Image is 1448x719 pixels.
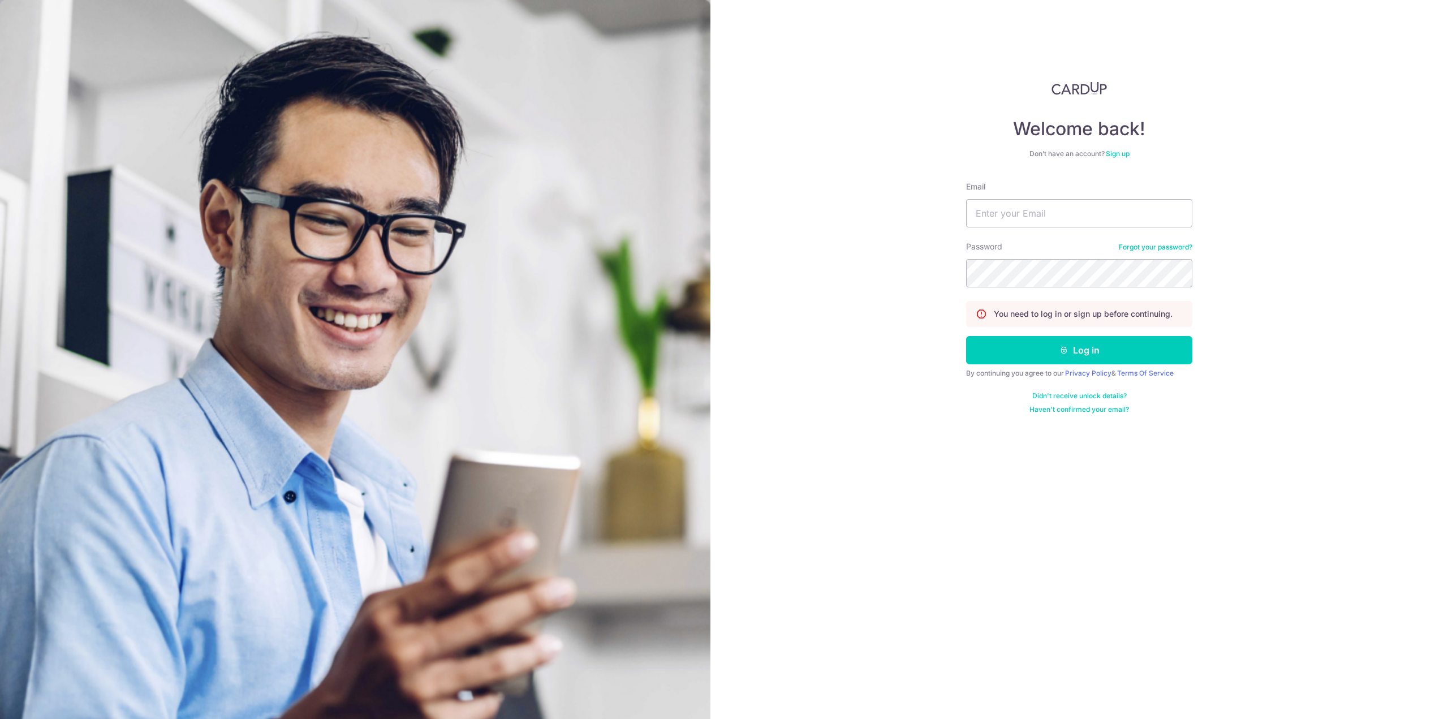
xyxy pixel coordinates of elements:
[1106,149,1130,158] a: Sign up
[1051,81,1107,95] img: CardUp Logo
[966,199,1192,227] input: Enter your Email
[966,118,1192,140] h4: Welcome back!
[1032,391,1127,401] a: Didn't receive unlock details?
[966,149,1192,158] div: Don’t have an account?
[966,181,985,192] label: Email
[1117,369,1174,377] a: Terms Of Service
[966,336,1192,364] button: Log in
[1029,405,1129,414] a: Haven't confirmed your email?
[994,308,1173,320] p: You need to log in or sign up before continuing.
[1065,369,1111,377] a: Privacy Policy
[1119,243,1192,252] a: Forgot your password?
[966,369,1192,378] div: By continuing you agree to our &
[966,241,1002,252] label: Password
